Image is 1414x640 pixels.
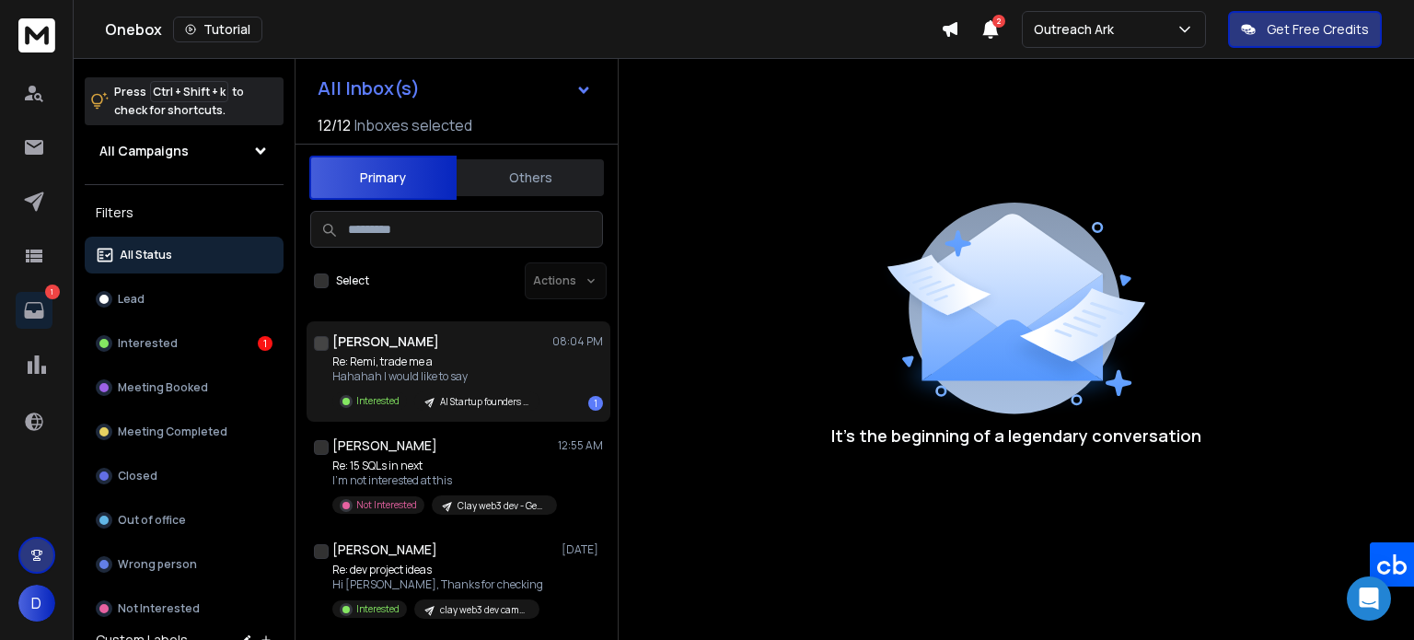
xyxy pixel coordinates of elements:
[85,369,284,406] button: Meeting Booked
[309,156,457,200] button: Primary
[85,237,284,273] button: All Status
[1347,576,1391,621] div: Open Intercom Messenger
[831,423,1201,448] p: It’s the beginning of a legendary conversation
[118,425,227,439] p: Meeting Completed
[992,15,1005,28] span: 2
[354,114,472,136] h3: Inboxes selected
[1267,20,1369,39] p: Get Free Credits
[85,325,284,362] button: Interested1
[318,114,351,136] span: 12 / 12
[332,473,553,488] p: I'm not interested at this
[85,281,284,318] button: Lead
[1034,20,1121,39] p: Outreach Ark
[356,394,400,408] p: Interested
[332,541,437,559] h1: [PERSON_NAME]
[118,513,186,528] p: Out of office
[1228,11,1382,48] button: Get Free Credits
[18,585,55,622] button: D
[118,336,178,351] p: Interested
[562,542,603,557] p: [DATE]
[332,332,439,351] h1: [PERSON_NAME]
[332,577,543,592] p: Hi [PERSON_NAME], Thanks for checking
[318,79,420,98] h1: All Inbox(s)
[258,336,272,351] div: 1
[99,142,189,160] h1: All Campaigns
[45,285,60,299] p: 1
[85,413,284,450] button: Meeting Completed
[440,603,528,617] p: clay web3 dev campaign
[114,83,244,120] p: Press to check for shortcuts.
[85,133,284,169] button: All Campaigns
[440,395,528,409] p: AI Startup founders - twist try
[552,334,603,349] p: 08:04 PM
[588,396,603,411] div: 1
[356,602,400,616] p: Interested
[457,157,604,198] button: Others
[85,200,284,226] h3: Filters
[332,436,437,455] h1: [PERSON_NAME]
[118,292,145,307] p: Lead
[85,590,284,627] button: Not Interested
[120,248,172,262] p: All Status
[105,17,941,42] div: Onebox
[332,459,553,473] p: Re: 15 SQLs in next
[332,355,539,369] p: Re: Remi, trade me a
[118,469,157,483] p: Closed
[332,563,543,577] p: Re: dev project ideas
[16,292,52,329] a: 1
[336,273,369,288] label: Select
[85,458,284,495] button: Closed
[85,546,284,583] button: Wrong person
[332,369,539,384] p: Hahahah I would like to say
[356,498,417,512] p: Not Interested
[173,17,262,42] button: Tutorial
[85,502,284,539] button: Out of office
[118,557,197,572] p: Wrong person
[118,380,208,395] p: Meeting Booked
[558,438,603,453] p: 12:55 AM
[118,601,200,616] p: Not Interested
[458,499,546,513] p: Clay web3 dev - General
[303,70,607,107] button: All Inbox(s)
[150,81,228,102] span: Ctrl + Shift + k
